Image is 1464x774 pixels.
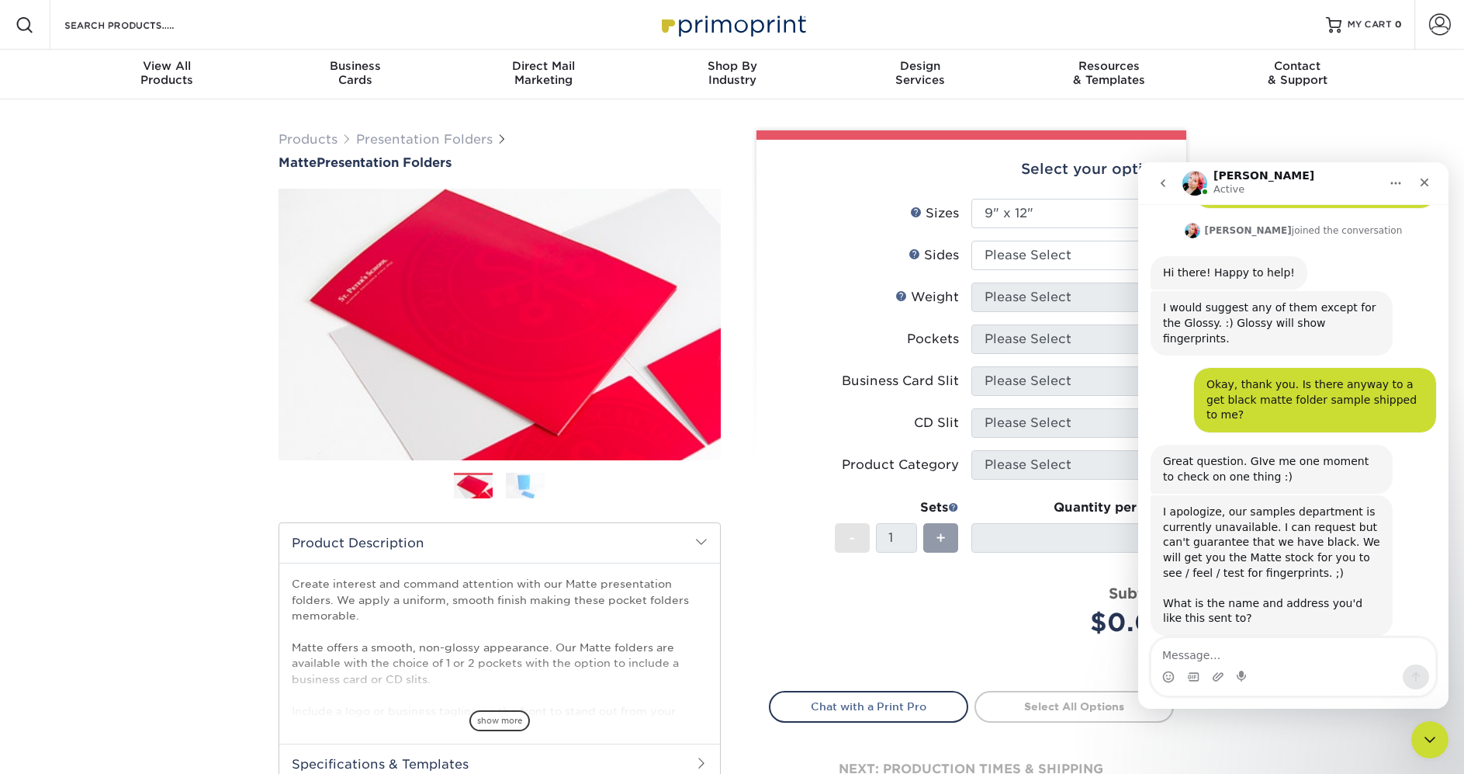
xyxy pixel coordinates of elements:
[1015,59,1203,87] div: & Templates
[910,204,959,223] div: Sizes
[1015,59,1203,73] span: Resources
[638,59,826,87] div: Industry
[449,59,638,87] div: Marketing
[638,59,826,73] span: Shop By
[1203,59,1392,73] span: Contact
[826,59,1015,73] span: Design
[279,155,317,170] span: Matte
[454,474,493,501] img: Presentation Folders 01
[1138,162,1448,709] iframe: Intercom live chat
[655,8,810,41] img: Primoprint
[279,155,721,170] a: MattePresentation Folders
[1015,50,1203,99] a: Resources& Templates
[73,50,261,99] a: View AllProducts
[1109,585,1173,602] strong: Subtotal
[1348,19,1392,32] span: MY CART
[73,59,261,73] span: View All
[279,155,721,170] h1: Presentation Folders
[261,59,449,87] div: Cards
[73,59,261,87] div: Products
[769,140,1174,199] div: Select your options:
[261,59,449,73] span: Business
[1411,721,1448,758] iframe: Intercom live chat
[1395,19,1402,30] span: 0
[638,50,826,99] a: Shop ByIndustry
[849,526,856,550] span: -
[279,523,720,563] h2: Product Description
[506,472,545,499] img: Presentation Folders 02
[907,330,959,349] div: Pockets
[842,456,959,474] div: Product Category
[842,372,959,390] div: Business Card Slit
[895,288,959,307] div: Weight
[971,498,1173,517] div: Quantity per Set
[769,691,968,722] a: Chat with a Print Pro
[983,604,1173,641] div: $0.00
[279,172,721,477] img: Matte 01
[835,498,959,517] div: Sets
[261,50,449,99] a: BusinessCards
[826,50,1015,99] a: DesignServices
[449,50,638,99] a: Direct MailMarketing
[1203,50,1392,99] a: Contact& Support
[826,59,1015,87] div: Services
[63,16,214,34] input: SEARCH PRODUCTS.....
[449,59,638,73] span: Direct Mail
[936,526,946,550] span: +
[974,691,1174,722] a: Select All Options
[279,132,337,147] a: Products
[909,246,959,265] div: Sides
[1203,59,1392,87] div: & Support
[469,710,530,731] span: show more
[914,414,959,432] div: CD Slit
[356,132,493,147] a: Presentation Folders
